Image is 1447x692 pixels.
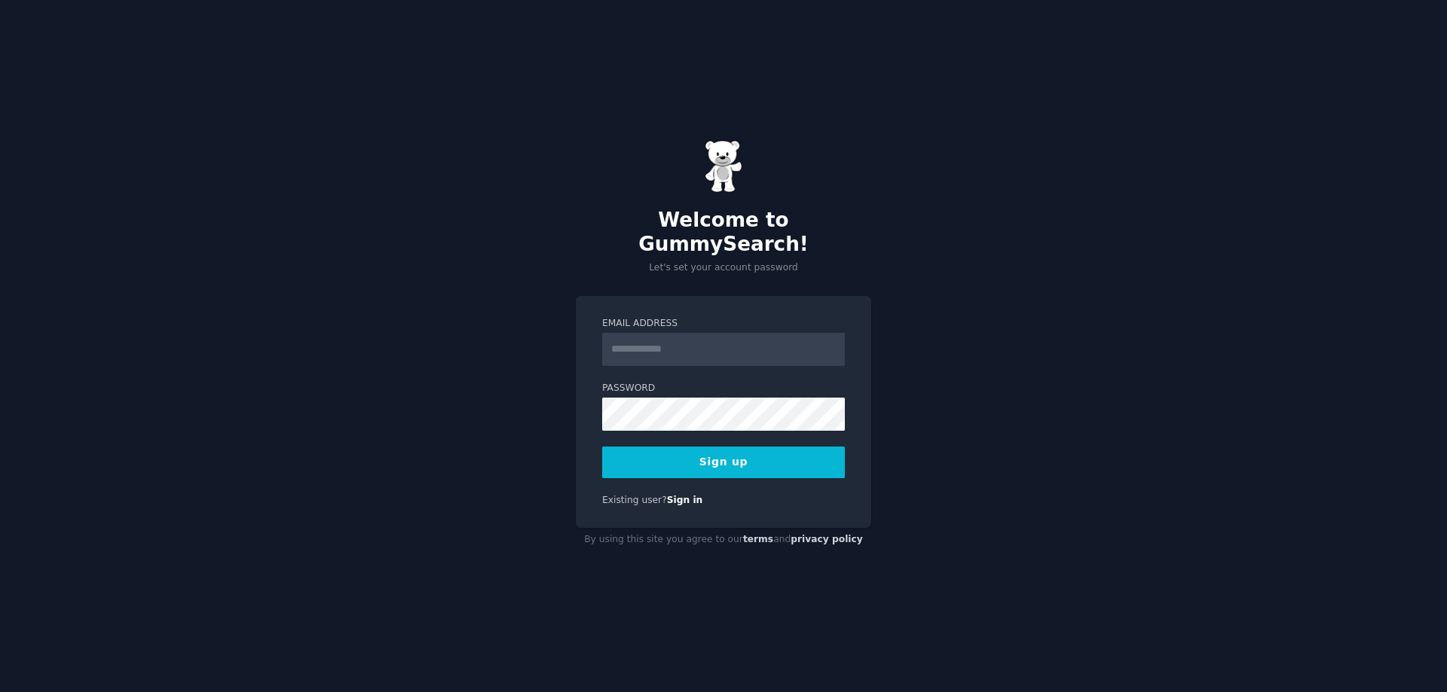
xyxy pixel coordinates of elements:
label: Password [602,382,845,395]
img: Gummy Bear [705,140,742,193]
span: Existing user? [602,495,667,505]
div: By using this site you agree to our and [576,528,871,552]
p: Let's set your account password [576,261,871,275]
a: Sign in [667,495,703,505]
a: terms [743,534,773,544]
a: privacy policy [791,534,863,544]
button: Sign up [602,447,845,478]
label: Email Address [602,317,845,331]
h2: Welcome to GummySearch! [576,209,871,256]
